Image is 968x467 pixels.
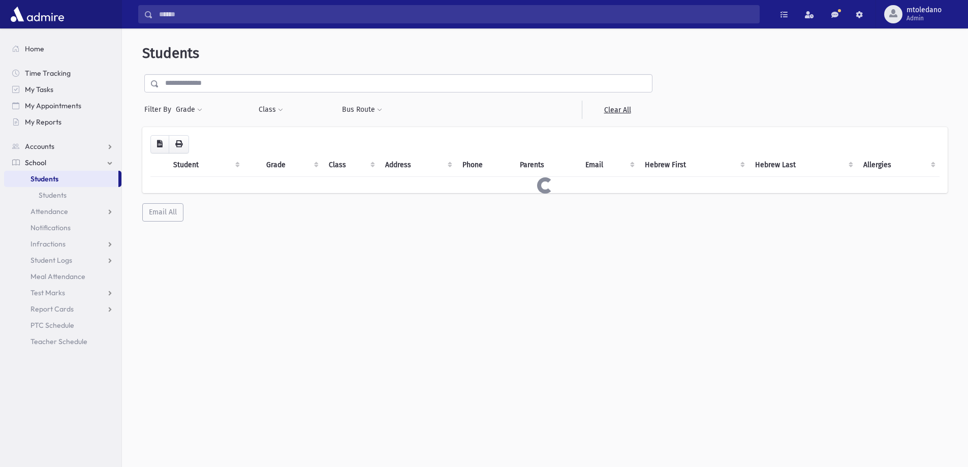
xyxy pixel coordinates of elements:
[4,220,121,236] a: Notifications
[4,171,118,187] a: Students
[167,153,244,177] th: Student
[4,81,121,98] a: My Tasks
[907,14,942,22] span: Admin
[30,337,87,346] span: Teacher Schedule
[341,101,383,119] button: Bus Route
[25,158,46,167] span: School
[150,135,169,153] button: CSV
[4,252,121,268] a: Student Logs
[4,114,121,130] a: My Reports
[4,317,121,333] a: PTC Schedule
[142,203,183,222] button: Email All
[4,301,121,317] a: Report Cards
[153,5,759,23] input: Search
[25,117,61,127] span: My Reports
[749,153,858,177] th: Hebrew Last
[4,236,121,252] a: Infractions
[30,321,74,330] span: PTC Schedule
[8,4,67,24] img: AdmirePro
[30,288,65,297] span: Test Marks
[258,101,284,119] button: Class
[30,207,68,216] span: Attendance
[4,203,121,220] a: Attendance
[579,153,639,177] th: Email
[25,101,81,110] span: My Appointments
[30,272,85,281] span: Meal Attendance
[25,69,71,78] span: Time Tracking
[582,101,652,119] a: Clear All
[30,223,71,232] span: Notifications
[4,41,121,57] a: Home
[175,101,203,119] button: Grade
[260,153,322,177] th: Grade
[456,153,514,177] th: Phone
[639,153,748,177] th: Hebrew First
[4,268,121,285] a: Meal Attendance
[4,154,121,171] a: School
[4,138,121,154] a: Accounts
[25,142,54,151] span: Accounts
[4,333,121,350] a: Teacher Schedule
[857,153,940,177] th: Allergies
[4,65,121,81] a: Time Tracking
[379,153,456,177] th: Address
[907,6,942,14] span: mtoledano
[25,85,53,94] span: My Tasks
[30,304,74,314] span: Report Cards
[514,153,579,177] th: Parents
[25,44,44,53] span: Home
[30,256,72,265] span: Student Logs
[30,174,58,183] span: Students
[323,153,380,177] th: Class
[142,45,199,61] span: Students
[4,285,121,301] a: Test Marks
[30,239,66,248] span: Infractions
[4,98,121,114] a: My Appointments
[169,135,189,153] button: Print
[4,187,121,203] a: Students
[144,104,175,115] span: Filter By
